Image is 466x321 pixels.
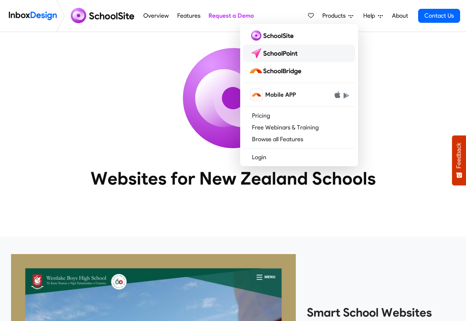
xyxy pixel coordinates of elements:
[243,151,355,163] a: Login
[319,8,356,23] a: Products
[243,133,355,145] a: Browse all Features
[58,167,408,189] heading: Websites for New Zealand Schools
[265,90,296,99] span: Mobile APP
[243,110,355,122] a: Pricing
[243,122,355,133] a: Free Webinars & Training
[167,32,299,164] img: icon_schoolsite.svg
[390,8,410,23] a: About
[141,8,171,23] a: Overview
[243,86,355,104] a: schoolbridge icon Mobile APP
[418,9,460,23] a: Contact Us
[363,11,378,20] span: Help
[206,8,256,23] a: Request a Demo
[249,30,297,42] img: schoolsite logo
[175,8,202,23] a: Features
[360,8,386,23] a: Help
[249,47,301,59] img: schoolpoint logo
[250,89,262,101] img: schoolbridge icon
[249,65,304,77] img: schoolbridge logo
[68,7,139,25] img: schoolsite logo
[452,135,466,185] button: Feedback - Show survey
[322,11,348,20] span: Products
[240,24,358,166] div: Products
[456,143,462,168] span: Feedback
[307,305,455,320] heading: Smart School Websites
